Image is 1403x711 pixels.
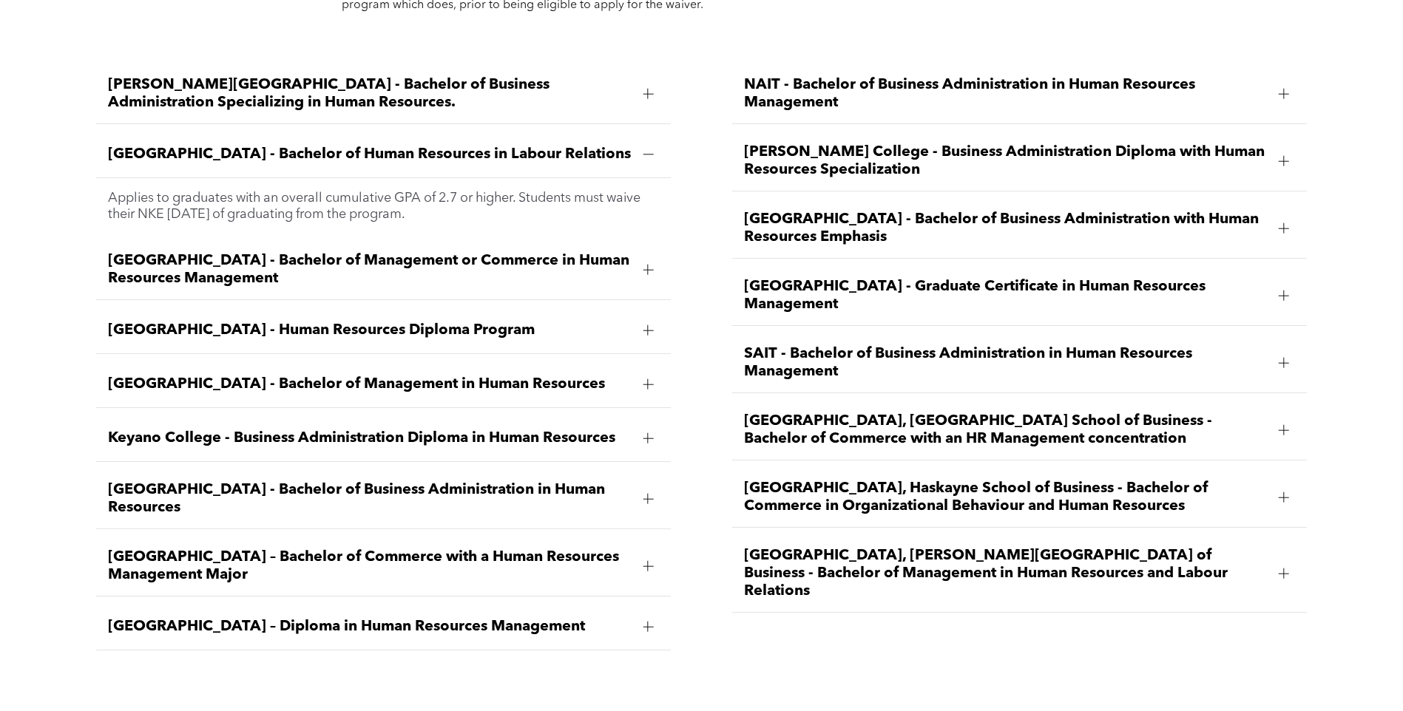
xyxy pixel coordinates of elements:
span: [GEOGRAPHIC_DATA] - Human Resources Diploma Program [108,322,632,339]
span: [GEOGRAPHIC_DATA], Haskayne School of Business - Bachelor of Commerce in Organizational Behaviour... [744,480,1268,515]
span: [GEOGRAPHIC_DATA] - Graduate Certificate in Human Resources Management [744,278,1268,313]
span: [GEOGRAPHIC_DATA] – Diploma in Human Resources Management [108,618,632,636]
span: Keyano College - Business Administration Diploma in Human Resources [108,429,632,447]
span: NAIT - Bachelor of Business Administration in Human Resources Management [744,76,1268,112]
span: [GEOGRAPHIC_DATA] - Bachelor of Management in Human Resources [108,375,632,393]
span: [GEOGRAPHIC_DATA] - Bachelor of Human Resources in Labour Relations [108,146,632,163]
p: Applies to graduates with an overall cumulative GPA of 2.7 or higher. Students must waive their N... [108,190,660,222]
span: SAIT - Bachelor of Business Administration in Human Resources Management [744,345,1268,381]
span: [GEOGRAPHIC_DATA] – Bachelor of Commerce with a Human Resources Management Major [108,548,632,584]
span: [GEOGRAPHIC_DATA], [PERSON_NAME][GEOGRAPHIC_DATA] of Business - Bachelor of Management in Human R... [744,547,1268,600]
span: [PERSON_NAME][GEOGRAPHIC_DATA] - Bachelor of Business Administration Specializing in Human Resour... [108,76,632,112]
span: [PERSON_NAME] College - Business Administration Diploma with Human Resources Specialization [744,143,1268,179]
span: [GEOGRAPHIC_DATA], [GEOGRAPHIC_DATA] School of Business - Bachelor of Commerce with an HR Managem... [744,412,1268,448]
span: [GEOGRAPHIC_DATA] - Bachelor of Business Administration in Human Resources [108,481,632,517]
span: [GEOGRAPHIC_DATA] - Bachelor of Business Administration with Human Resources Emphasis [744,211,1268,246]
span: [GEOGRAPHIC_DATA] - Bachelor of Management or Commerce in Human Resources Management [108,252,632,288]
